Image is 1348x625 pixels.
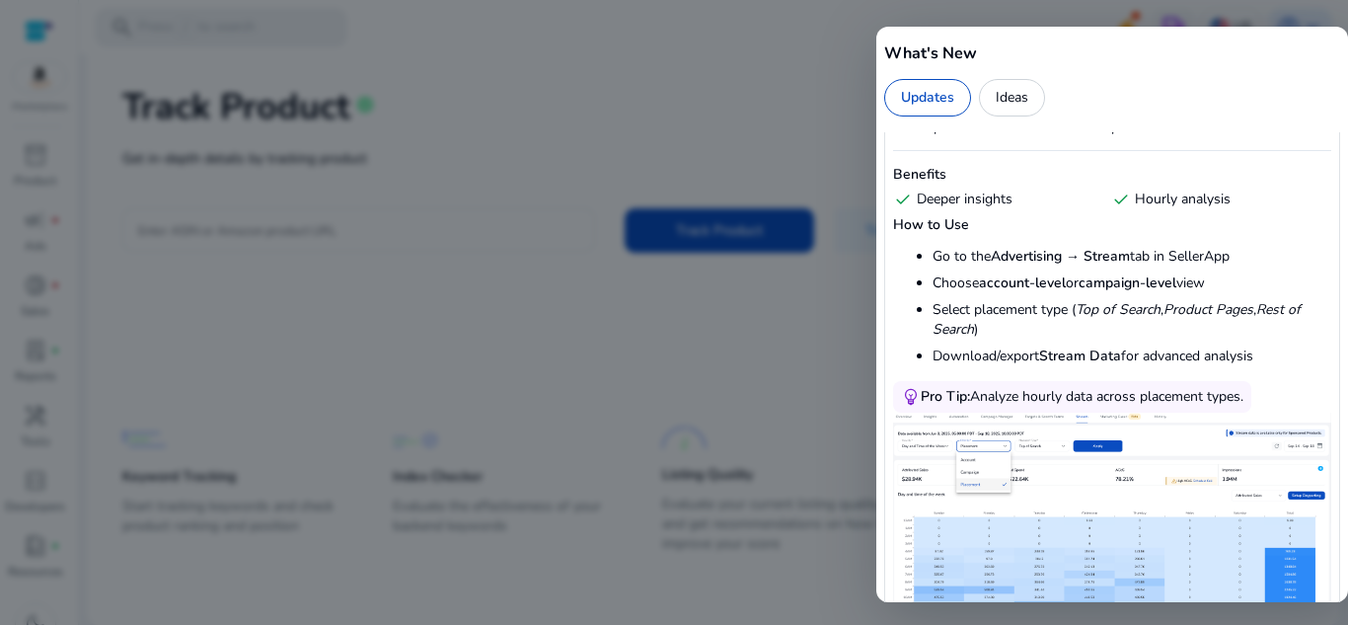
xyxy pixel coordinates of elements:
div: Updates [884,79,971,117]
li: Download/export for advanced analysis [933,347,1331,366]
span: check [1111,190,1131,209]
em: Top of Search [1076,300,1161,319]
li: Go to the tab in SellerApp [933,247,1331,267]
div: Deeper insights [893,190,1103,209]
span: check [893,190,913,209]
div: Hourly analysis [1111,190,1321,209]
h6: How to Use [893,215,1331,235]
div: Ideas [979,79,1045,117]
h6: Benefits [893,165,1331,185]
span: emoji_objects [901,387,921,407]
em: Rest of Search [933,300,1301,339]
span: Pro Tip: [921,387,970,406]
strong: account-level [979,273,1066,292]
strong: Stream Data [1039,347,1121,365]
li: Select placement type ( , , ) [933,300,1331,340]
strong: Advertising → Stream [991,247,1130,266]
strong: campaign-level [1079,273,1176,292]
h5: What's New [884,41,1340,65]
li: Choose or view [933,273,1331,293]
div: Analyze hourly data across placement types. [921,387,1243,407]
img: Stream Data for Placement-Level Insights [893,413,1331,613]
em: Product Pages [1163,300,1253,319]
